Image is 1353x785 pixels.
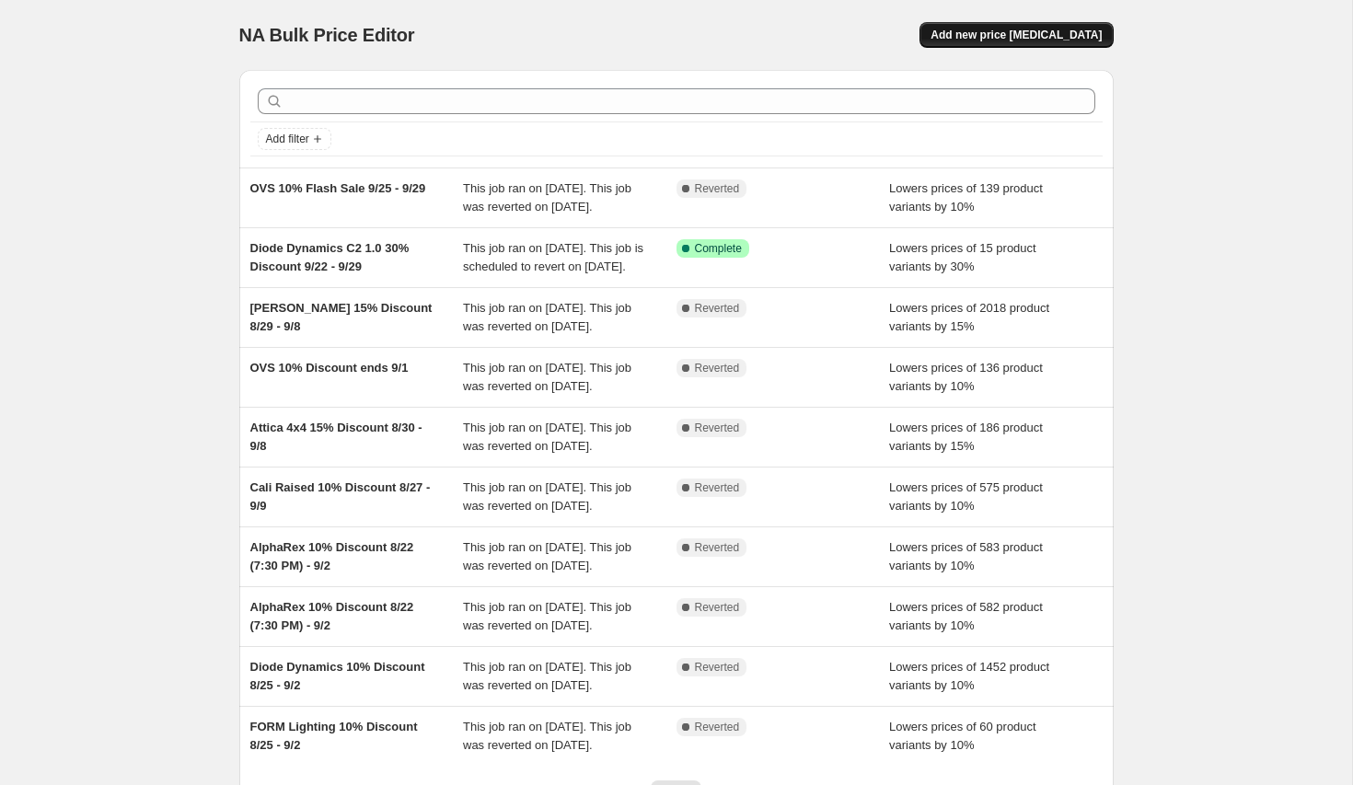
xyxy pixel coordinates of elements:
[266,132,309,146] span: Add filter
[258,128,331,150] button: Add filter
[889,660,1049,692] span: Lowers prices of 1452 product variants by 10%
[463,181,631,214] span: This job ran on [DATE]. This job was reverted on [DATE].
[695,600,740,615] span: Reverted
[463,241,643,273] span: This job ran on [DATE]. This job is scheduled to revert on [DATE].
[695,181,740,196] span: Reverted
[919,22,1113,48] button: Add new price [MEDICAL_DATA]
[250,720,418,752] span: FORM Lighting 10% Discount 8/25 - 9/2
[463,480,631,513] span: This job ran on [DATE]. This job was reverted on [DATE].
[889,540,1043,572] span: Lowers prices of 583 product variants by 10%
[463,301,631,333] span: This job ran on [DATE]. This job was reverted on [DATE].
[889,720,1036,752] span: Lowers prices of 60 product variants by 10%
[250,181,426,195] span: OVS 10% Flash Sale 9/25 - 9/29
[250,361,409,375] span: OVS 10% Discount ends 9/1
[695,540,740,555] span: Reverted
[931,28,1102,42] span: Add new price [MEDICAL_DATA]
[463,600,631,632] span: This job ran on [DATE]. This job was reverted on [DATE].
[250,540,414,572] span: AlphaRex 10% Discount 8/22 (7:30 PM) - 9/2
[695,241,742,256] span: Complete
[250,660,425,692] span: Diode Dynamics 10% Discount 8/25 - 9/2
[463,421,631,453] span: This job ran on [DATE]. This job was reverted on [DATE].
[250,301,433,333] span: [PERSON_NAME] 15% Discount 8/29 - 9/8
[463,361,631,393] span: This job ran on [DATE]. This job was reverted on [DATE].
[250,480,431,513] span: Cali Raised 10% Discount 8/27 - 9/9
[695,660,740,675] span: Reverted
[695,720,740,734] span: Reverted
[695,361,740,375] span: Reverted
[695,480,740,495] span: Reverted
[889,421,1043,453] span: Lowers prices of 186 product variants by 15%
[889,301,1049,333] span: Lowers prices of 2018 product variants by 15%
[463,660,631,692] span: This job ran on [DATE]. This job was reverted on [DATE].
[889,600,1043,632] span: Lowers prices of 582 product variants by 10%
[889,361,1043,393] span: Lowers prices of 136 product variants by 10%
[695,301,740,316] span: Reverted
[250,421,422,453] span: Attica 4x4 15% Discount 8/30 - 9/8
[889,241,1036,273] span: Lowers prices of 15 product variants by 30%
[889,181,1043,214] span: Lowers prices of 139 product variants by 10%
[463,540,631,572] span: This job ran on [DATE]. This job was reverted on [DATE].
[889,480,1043,513] span: Lowers prices of 575 product variants by 10%
[239,25,415,45] span: NA Bulk Price Editor
[463,720,631,752] span: This job ran on [DATE]. This job was reverted on [DATE].
[250,600,414,632] span: AlphaRex 10% Discount 8/22 (7:30 PM) - 9/2
[250,241,410,273] span: Diode Dynamics C2 1.0 30% Discount 9/22 - 9/29
[695,421,740,435] span: Reverted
